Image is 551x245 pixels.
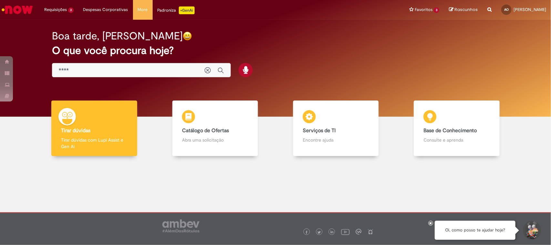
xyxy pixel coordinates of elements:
img: logo_footer_facebook.png [305,231,308,234]
p: Abra uma solicitação [182,137,248,143]
span: 3 [434,7,439,13]
a: Serviços de TI Encontre ajuda [276,101,396,156]
span: Despesas Corporativas [83,6,128,13]
span: AO [504,7,509,12]
a: Rascunhos [449,7,478,13]
b: Base de Conhecimento [423,127,477,134]
span: Requisições [44,6,67,13]
b: Serviços de TI [303,127,336,134]
span: Rascunhos [454,6,478,13]
p: +GenAi [179,6,195,14]
div: Padroniza [158,6,195,14]
div: Oi, como posso te ajudar hoje? [435,221,515,240]
p: Consulte e aprenda [423,137,490,143]
span: [PERSON_NAME] [514,7,546,12]
img: logo_footer_workplace.png [356,229,362,235]
b: Tirar dúvidas [61,127,90,134]
p: Tirar dúvidas com Lupi Assist e Gen Ai [61,137,127,150]
button: Iniciar Conversa de Suporte [522,221,541,240]
img: ServiceNow [1,3,34,16]
span: 3 [68,7,74,13]
h2: Boa tarde, [PERSON_NAME] [52,30,183,42]
span: Favoritos [415,6,433,13]
h2: O que você procura hoje? [52,45,499,56]
a: Tirar dúvidas Tirar dúvidas com Lupi Assist e Gen Ai [34,101,155,156]
img: logo_footer_naosei.png [368,229,373,235]
a: Catálogo de Ofertas Abra uma solicitação [155,101,275,156]
img: happy-face.png [183,31,192,41]
p: Encontre ajuda [303,137,369,143]
img: logo_footer_twitter.png [318,231,321,234]
b: Catálogo de Ofertas [182,127,229,134]
a: Base de Conhecimento Consulte e aprenda [396,101,517,156]
span: More [138,6,148,13]
img: logo_footer_linkedin.png [331,230,334,234]
img: logo_footer_ambev_rotulo_gray.png [162,219,199,232]
img: logo_footer_youtube.png [341,228,350,236]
